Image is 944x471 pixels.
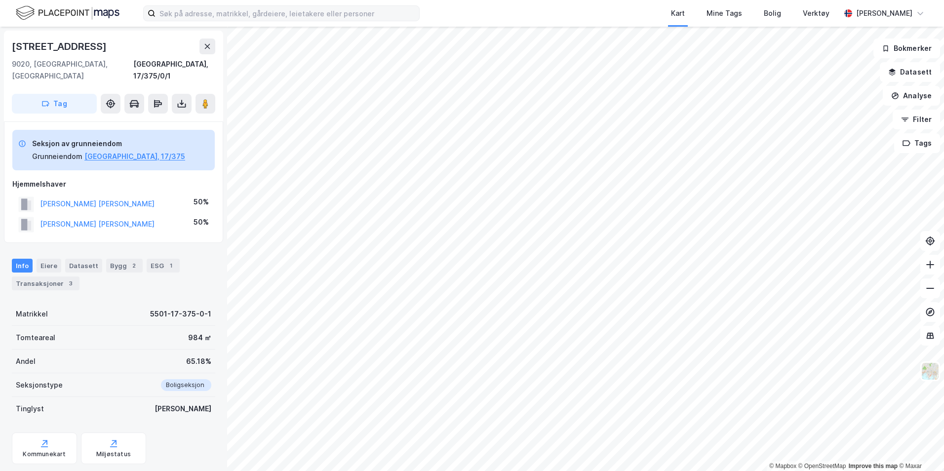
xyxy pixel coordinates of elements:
div: Kontrollprogram for chat [895,424,944,471]
div: 1 [166,261,176,271]
div: Andel [16,355,36,367]
div: Tinglyst [16,403,44,415]
a: Improve this map [849,463,898,470]
div: Verktøy [803,7,829,19]
div: 9020, [GEOGRAPHIC_DATA], [GEOGRAPHIC_DATA] [12,58,133,82]
input: Søk på adresse, matrikkel, gårdeiere, leietakere eller personer [156,6,419,21]
div: 5501-17-375-0-1 [150,308,211,320]
div: Seksjon av grunneiendom [32,138,185,150]
img: logo.f888ab2527a4732fd821a326f86c7f29.svg [16,4,119,22]
div: Matrikkel [16,308,48,320]
div: ESG [147,259,180,273]
div: Bolig [764,7,781,19]
a: OpenStreetMap [798,463,846,470]
div: 3 [66,278,76,288]
div: Info [12,259,33,273]
div: [PERSON_NAME] [155,403,211,415]
div: Mine Tags [707,7,742,19]
img: Z [921,362,940,381]
div: [STREET_ADDRESS] [12,39,109,54]
button: [GEOGRAPHIC_DATA], 17/375 [84,151,185,162]
button: Analyse [883,86,940,106]
div: Grunneiendom [32,151,82,162]
div: Transaksjoner [12,276,79,290]
button: Tag [12,94,97,114]
div: Miljøstatus [96,450,131,458]
div: [PERSON_NAME] [856,7,912,19]
div: 50% [194,216,209,228]
div: Kart [671,7,685,19]
iframe: Chat Widget [895,424,944,471]
div: 984 ㎡ [188,332,211,344]
a: Mapbox [769,463,796,470]
div: [GEOGRAPHIC_DATA], 17/375/0/1 [133,58,215,82]
button: Filter [893,110,940,129]
div: 50% [194,196,209,208]
div: Kommunekart [23,450,66,458]
div: Bygg [106,259,143,273]
button: Tags [894,133,940,153]
div: 2 [129,261,139,271]
div: Seksjonstype [16,379,63,391]
div: 65.18% [186,355,211,367]
div: Tomteareal [16,332,55,344]
div: Eiere [37,259,61,273]
div: Hjemmelshaver [12,178,215,190]
div: Datasett [65,259,102,273]
button: Datasett [880,62,940,82]
button: Bokmerker [873,39,940,58]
